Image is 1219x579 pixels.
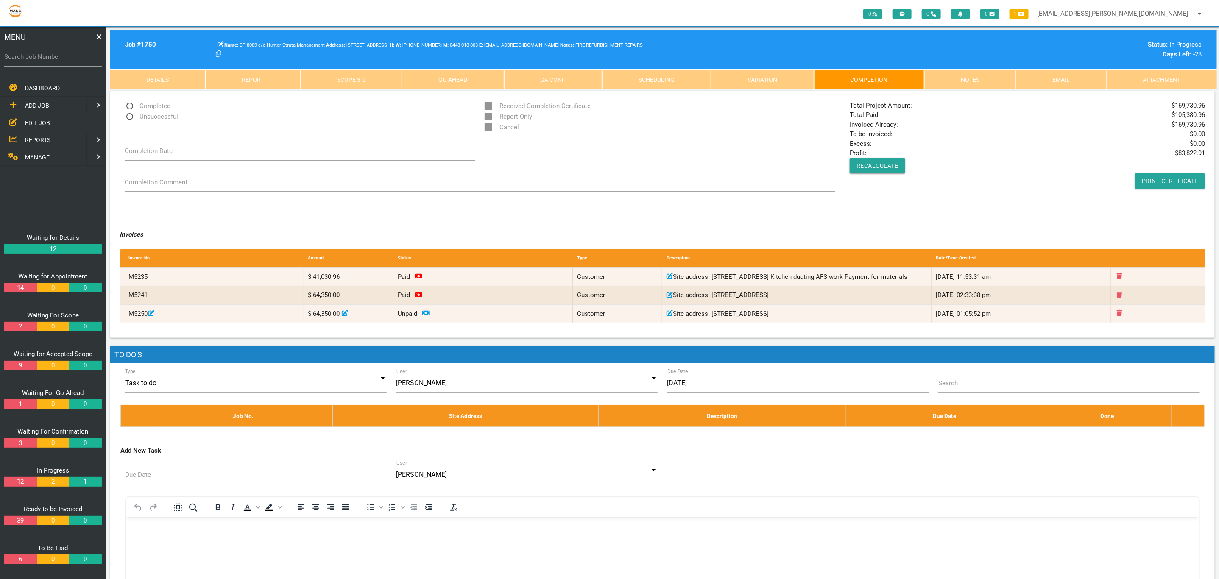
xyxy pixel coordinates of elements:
[402,69,504,89] a: Go Ahead
[110,346,1215,363] h1: To Do's
[4,244,102,254] a: 12
[153,405,332,426] th: Job No.
[922,9,941,19] span: 0
[4,438,36,448] a: 3
[1043,405,1172,426] th: Done
[980,9,999,19] span: 0
[22,389,84,397] a: Waiting For Go Ahead
[443,42,449,48] b: M:
[415,273,422,281] a: Click to remove payment
[479,42,559,48] span: [EMAIL_ADDRESS][DOMAIN_NAME]
[398,291,410,299] span: Invoice paid on 01/07/2025
[125,111,178,122] span: Unsuccessful
[304,249,393,267] div: Amount
[240,501,262,513] div: Text color Black
[69,516,101,526] a: 0
[37,554,69,564] a: 0
[1111,249,1200,267] div: ...
[37,467,69,474] a: In Progress
[38,544,68,552] a: To Be Paid
[120,231,144,238] i: Invoices
[845,101,1210,189] div: Total Project Amount: Total Paid: Invoiced Already: To be Invoiced: Excess: Profit:
[69,554,101,564] a: 0
[1135,173,1205,189] a: Print Certificate
[390,42,396,48] span: Home Phone
[69,283,101,293] a: 0
[304,286,393,304] div: $ 64,350.00
[125,268,304,286] div: M5235
[205,69,300,89] a: Report
[850,158,905,173] button: Recalculate
[598,405,846,426] th: Description
[1190,139,1205,149] span: $ 0.00
[27,312,79,319] a: Waiting For Scope
[27,234,79,242] a: Waiting for Details
[304,305,393,323] div: $ 64,350.00
[125,178,187,187] label: Completion Comment
[262,501,283,513] div: Background color Black
[398,273,410,281] span: Invoice paid on 01/07/2025
[332,405,598,426] th: Site Address
[224,42,238,48] b: Name:
[573,286,662,304] div: Customer
[25,136,50,143] span: REPORTS
[4,283,36,293] a: 14
[125,101,170,111] span: Completed
[69,438,101,448] a: 0
[573,305,662,323] div: Customer
[1016,69,1106,89] a: Email
[662,249,932,267] div: Description
[932,286,1111,304] div: [DATE] 02:33:38 pm
[662,305,932,323] div: Site address: [STREET_ADDRESS]
[1107,69,1217,89] a: Attachment
[304,268,393,286] div: $ 41,030.96
[131,501,145,513] button: Undo
[125,470,151,480] label: Due Date
[4,399,36,409] a: 1
[37,399,69,409] a: 0
[37,438,69,448] a: 0
[4,31,26,43] span: MENU
[14,350,92,358] a: Waiting for Accepted Scope
[24,505,82,513] a: Ready to be Invoiced
[1010,9,1029,19] span: 1
[932,305,1111,323] div: [DATE] 01:05:52 pm
[1172,120,1205,130] span: $ 169,730.96
[37,322,69,331] a: 0
[393,249,573,267] div: Status
[309,501,323,513] button: Align center
[301,69,402,89] a: Scope 3-0
[560,42,574,48] b: Notes:
[485,122,519,133] span: Cancel
[485,101,591,111] span: Received Completion Certificate
[846,405,1043,426] th: Due Date
[4,477,36,487] a: 12
[125,286,304,304] div: M5241
[446,501,461,513] button: Clear formatting
[711,69,814,89] a: Variation
[69,477,101,487] a: 1
[211,501,225,513] button: Bold
[37,516,69,526] a: 0
[396,42,401,48] b: W:
[4,322,36,331] a: 2
[863,9,882,19] span: 0
[924,69,1016,89] a: Notes
[662,286,932,304] div: Site address: [STREET_ADDRESS]
[398,310,417,317] span: Unpaid
[69,361,101,370] a: 0
[69,399,101,409] a: 0
[186,501,200,513] button: Find and replace
[396,42,442,48] span: [PHONE_NUMBER]
[125,249,304,267] div: Invoice No.
[1175,148,1205,158] span: $ 83,822.91
[125,367,136,375] label: Type
[216,50,221,58] a: Click here copy customer information.
[146,501,160,513] button: Redo
[4,516,36,526] a: 39
[662,268,932,286] div: Site address: [STREET_ADDRESS] Kitchen ducting AFS work Payment for materials
[573,268,662,286] div: Customer
[479,42,483,48] b: E:
[1172,110,1205,120] span: $ 105,380.96
[37,361,69,370] a: 0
